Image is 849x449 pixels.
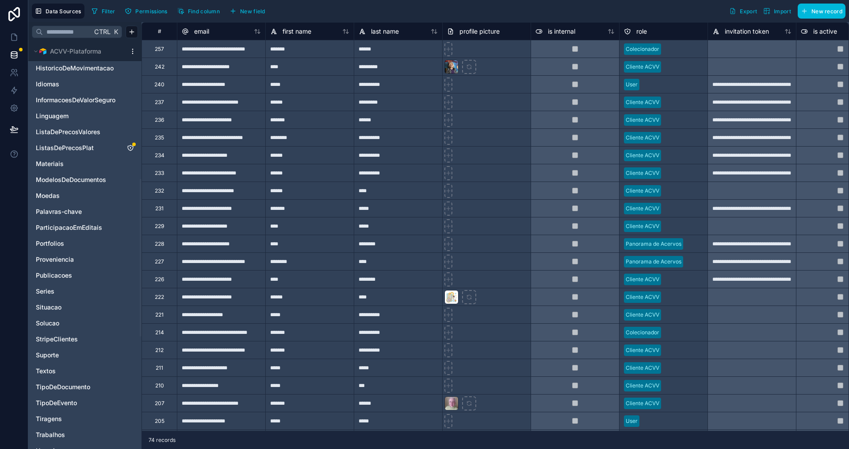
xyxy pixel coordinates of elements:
span: Find column [188,8,220,15]
span: Palavras-chave [36,207,82,216]
div: Solucao [32,316,138,330]
span: is internal [548,27,575,36]
a: ListasDePrecosPlat [36,143,116,152]
span: ModelosDeDocumentos [36,175,106,184]
a: Linguagem [36,112,116,120]
div: 212 [155,347,164,354]
div: Trabalhos [32,428,138,442]
div: Linguagem [32,109,138,123]
a: New record [794,4,845,19]
a: Proveniencia [36,255,116,264]
span: Tiragens [36,414,62,423]
div: Panorama de Acervos [626,240,681,248]
span: New field [240,8,265,15]
div: Cliente ACVV [626,169,659,177]
span: Trabalhos [36,430,65,439]
div: Cliente ACVV [626,222,659,230]
span: last name [371,27,399,36]
span: Import [774,8,791,15]
a: ListaDePrecosValores [36,128,116,136]
div: 210 [155,382,164,389]
a: TipoDeDocumento [36,383,116,391]
div: 228 [155,240,164,248]
div: User [626,81,638,89]
div: # [149,28,170,35]
div: Cliente ACVV [626,364,659,372]
span: Publicacoes [36,271,72,280]
span: Data Sources [46,8,81,15]
a: Tiragens [36,414,116,423]
div: Proveniencia [32,252,138,267]
a: Solucao [36,319,116,328]
div: Colecionador [626,329,659,337]
span: Filter [102,8,115,15]
div: 221 [155,311,164,318]
div: Cliente ACVV [626,98,659,106]
span: profile picture [459,27,500,36]
span: ListaDePrecosValores [36,128,100,136]
span: Textos [36,367,56,375]
div: 242 [155,63,164,70]
div: Series [32,284,138,298]
div: Palavras-chave [32,205,138,219]
span: Moedas [36,191,60,200]
div: Cliente ACVV [626,205,659,213]
div: 229 [155,223,164,230]
div: Cliente ACVV [626,382,659,390]
div: Cliente ACVV [626,134,659,142]
div: 235 [155,134,164,141]
a: Permissions [122,4,174,18]
span: Permissions [135,8,167,15]
a: ParticipacaoEmEditais [36,223,116,232]
div: Cliente ACVV [626,293,659,301]
a: ModelosDeDocumentos [36,175,116,184]
div: 232 [155,187,164,194]
span: Suporte [36,351,59,360]
a: Moedas [36,191,116,200]
a: StripeClientes [36,335,116,344]
img: Airtable Logo [39,48,46,55]
div: 237 [155,99,164,106]
span: ACVV-Plataforma [50,47,101,56]
div: StripeClientes [32,332,138,346]
div: Cliente ACVV [626,63,659,71]
span: Series [36,287,54,296]
span: is active [813,27,837,36]
a: Palavras-chave [36,207,116,216]
div: Materiais [32,157,138,171]
div: ListaDePrecosValores [32,125,138,139]
div: 211 [156,364,163,372]
div: Situacao [32,300,138,314]
div: Cliente ACVV [626,116,659,124]
div: User [626,417,638,425]
div: 205 [155,418,164,425]
button: Filter [88,4,119,18]
div: 214 [155,329,164,336]
div: Colecionador [626,45,659,53]
span: StripeClientes [36,335,78,344]
div: Textos [32,364,138,378]
div: Cliente ACVV [626,151,659,159]
div: Tiragens [32,412,138,426]
span: Export [740,8,757,15]
div: 233 [155,170,164,177]
span: ListasDePrecosPlat [36,143,94,152]
div: HistoricoDeMovimentacao [32,61,138,75]
div: 240 [154,81,164,88]
span: Proveniencia [36,255,74,264]
div: 226 [155,276,164,283]
button: Data Sources [32,4,84,19]
button: Find column [174,4,223,18]
div: Cliente ACVV [626,399,659,407]
span: K [113,29,119,35]
div: Panorama de Acervos [626,258,681,266]
div: 227 [155,258,164,265]
div: Idiomas [32,77,138,91]
div: Cliente ACVV [626,275,659,283]
a: Textos [36,367,116,375]
span: ParticipacaoEmEditais [36,223,102,232]
span: Ctrl [93,26,111,37]
span: TipoDeDocumento [36,383,90,391]
div: Cliente ACVV [626,346,659,354]
div: Portfolios [32,236,138,251]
